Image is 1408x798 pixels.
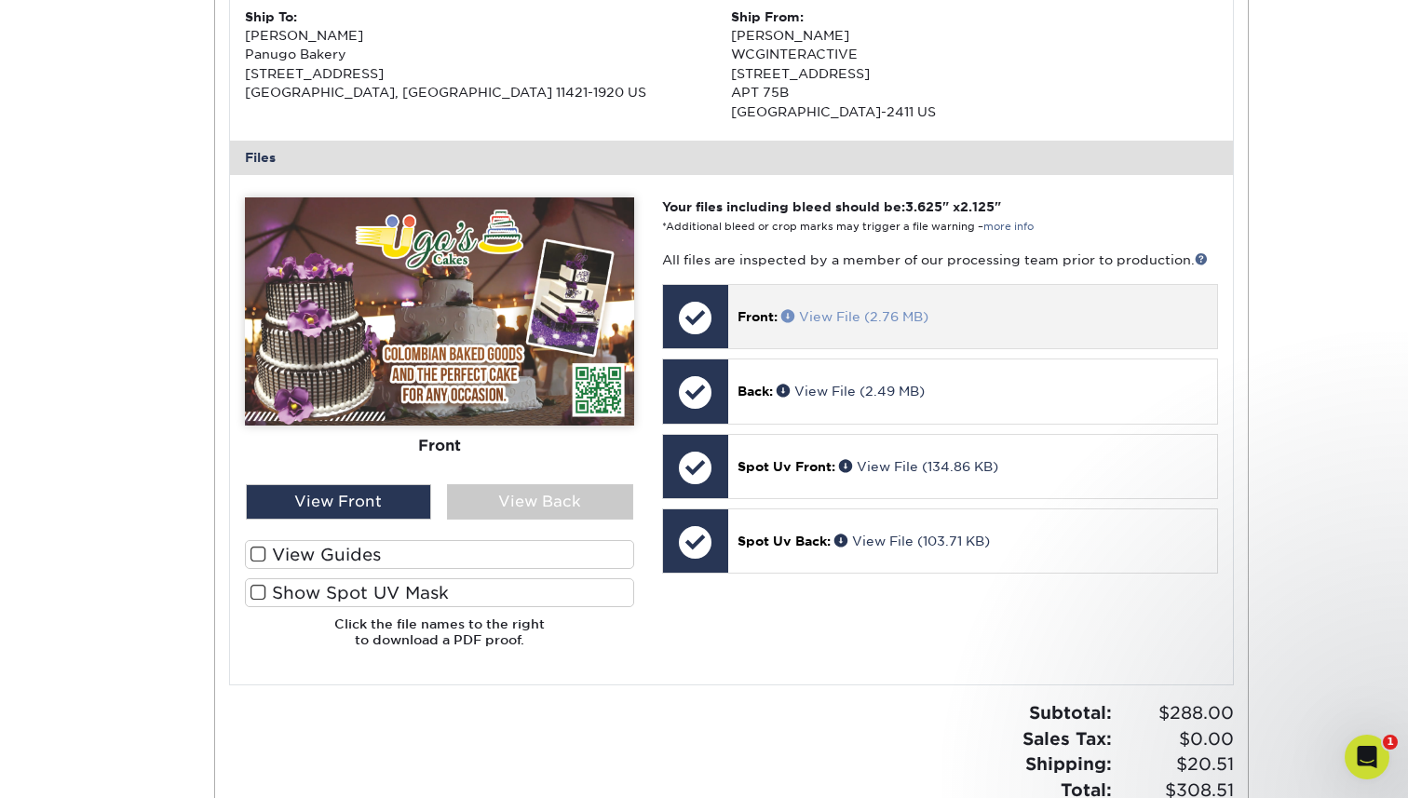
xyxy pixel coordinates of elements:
[983,221,1034,233] a: more info
[662,221,1034,233] small: *Additional bleed or crop marks may trigger a file warning –
[1383,735,1398,750] span: 1
[1117,700,1234,726] span: $288.00
[738,459,835,474] span: Spot Uv Front:
[839,459,998,474] a: View File (134.86 KB)
[245,540,634,569] label: View Guides
[731,9,804,24] strong: Ship From:
[960,199,995,214] span: 2.125
[245,7,732,102] div: [PERSON_NAME] Panugo Bakery [STREET_ADDRESS] [GEOGRAPHIC_DATA], [GEOGRAPHIC_DATA] 11421-1920 US
[777,384,925,399] a: View File (2.49 MB)
[1022,728,1112,749] strong: Sales Tax:
[1029,702,1112,723] strong: Subtotal:
[781,309,928,324] a: View File (2.76 MB)
[1025,753,1112,774] strong: Shipping:
[731,7,1218,121] div: [PERSON_NAME] WCGINTERACTIVE [STREET_ADDRESS] APT 75B [GEOGRAPHIC_DATA]-2411 US
[5,741,158,791] iframe: Google Customer Reviews
[662,250,1218,269] p: All files are inspected by a member of our processing team prior to production.
[245,616,634,662] h6: Click the file names to the right to download a PDF proof.
[738,384,773,399] span: Back:
[1345,735,1389,779] iframe: Intercom live chat
[245,9,297,24] strong: Ship To:
[245,578,634,607] label: Show Spot UV Mask
[447,484,633,520] div: View Back
[1117,726,1234,752] span: $0.00
[662,199,1001,214] strong: Your files including bleed should be: " x "
[1117,751,1234,778] span: $20.51
[230,141,1234,174] div: Files
[246,484,432,520] div: View Front
[245,425,634,466] div: Front
[905,199,942,214] span: 3.625
[738,309,778,324] span: Front:
[834,534,990,548] a: View File (103.71 KB)
[738,534,831,548] span: Spot Uv Back:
